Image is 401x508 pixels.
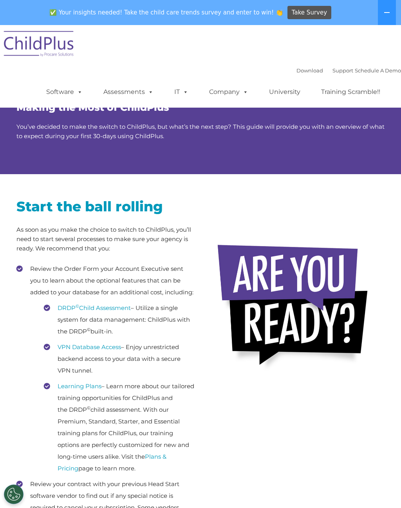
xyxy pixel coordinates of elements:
a: University [261,84,308,100]
a: Take Survey [287,6,332,20]
font: | [296,67,401,74]
a: Download [296,67,323,74]
a: DRDP©Child Assessment [58,304,131,312]
span: Take Survey [292,6,327,20]
li: – Learn more about our tailored training opportunities for ChildPlus and the DRDP child assessmen... [44,380,195,474]
h2: Start the ball rolling [16,198,195,215]
button: Cookies Settings [4,485,23,504]
a: Support [332,67,353,74]
a: Learning Plans [58,382,101,390]
a: IT [166,84,196,100]
a: Assessments [96,84,161,100]
img: areyouready [212,237,379,378]
p: As soon as you make the choice to switch to ChildPlus, you’ll need to start several processes to ... [16,225,195,253]
a: VPN Database Access [58,343,121,351]
li: – Utilize a single system for data management: ChildPlus with the DRDP built-in. [44,302,195,337]
sup: © [87,327,90,332]
li: Review the Order Form your Account Executive sent you to learn about the optional features that c... [16,263,195,474]
a: Training Scramble!! [313,84,388,100]
a: Software [38,84,90,100]
span: You’ve decided to make the switch to ChildPlus, but what’s the next step? This guide will provide... [16,123,385,140]
a: Schedule A Demo [355,67,401,74]
li: – Enjoy unrestricted backend access to your data with a secure VPN tunnel. [44,341,195,376]
sup: © [87,405,90,411]
span: ✅ Your insights needed! Take the child care trends survey and enter to win! 👏 [47,5,286,20]
a: Company [201,84,256,100]
sup: © [76,303,79,309]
